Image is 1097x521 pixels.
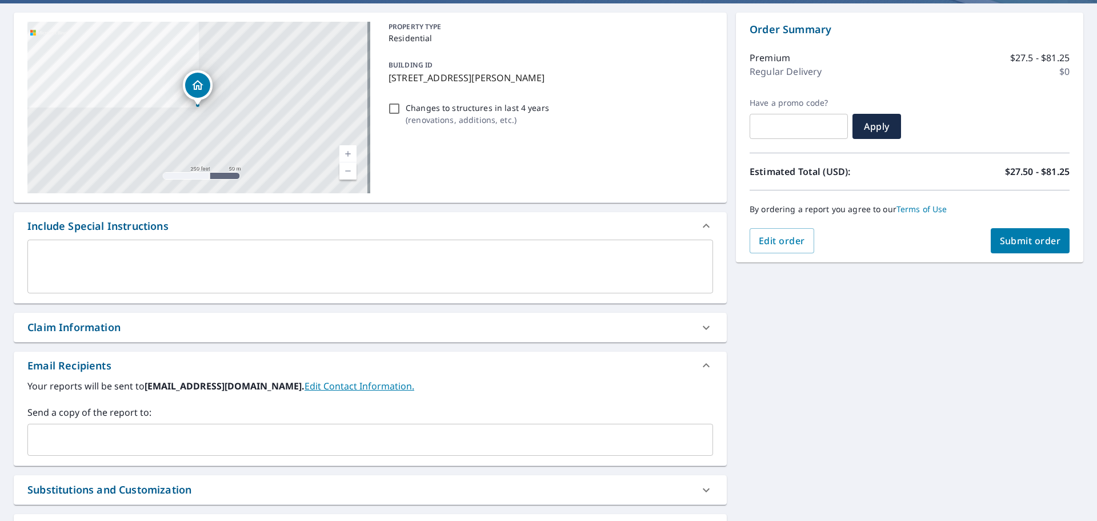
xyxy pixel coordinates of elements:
[27,320,121,335] div: Claim Information
[406,114,549,126] p: ( renovations, additions, etc. )
[406,102,549,114] p: Changes to structures in last 4 years
[1010,51,1070,65] p: $27.5 - $81.25
[1000,234,1061,247] span: Submit order
[896,204,947,214] a: Terms of Use
[389,71,708,85] p: [STREET_ADDRESS][PERSON_NAME]
[750,22,1070,37] p: Order Summary
[759,234,805,247] span: Edit order
[14,212,727,240] div: Include Special Instructions
[389,60,433,70] p: BUILDING ID
[750,65,822,78] p: Regular Delivery
[14,475,727,504] div: Substitutions and Customization
[991,228,1070,253] button: Submit order
[145,380,305,392] b: [EMAIL_ADDRESS][DOMAIN_NAME].
[305,380,414,392] a: EditContactInfo
[183,70,213,106] div: Dropped pin, building 1, Residential property, 1512 E Clark Trl Herrin, IL 62948
[862,120,892,133] span: Apply
[852,114,901,139] button: Apply
[750,228,814,253] button: Edit order
[339,145,357,162] a: Current Level 17, Zoom In
[27,379,713,393] label: Your reports will be sent to
[389,22,708,32] p: PROPERTY TYPE
[339,162,357,180] a: Current Level 17, Zoom Out
[750,204,1070,214] p: By ordering a report you agree to our
[1059,65,1070,78] p: $0
[27,358,111,373] div: Email Recipients
[750,165,910,178] p: Estimated Total (USD):
[750,98,848,108] label: Have a promo code?
[389,32,708,44] p: Residential
[750,51,790,65] p: Premium
[14,352,727,379] div: Email Recipients
[1005,165,1070,178] p: $27.50 - $81.25
[14,313,727,342] div: Claim Information
[27,218,169,234] div: Include Special Instructions
[27,482,191,498] div: Substitutions and Customization
[27,405,713,419] label: Send a copy of the report to:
